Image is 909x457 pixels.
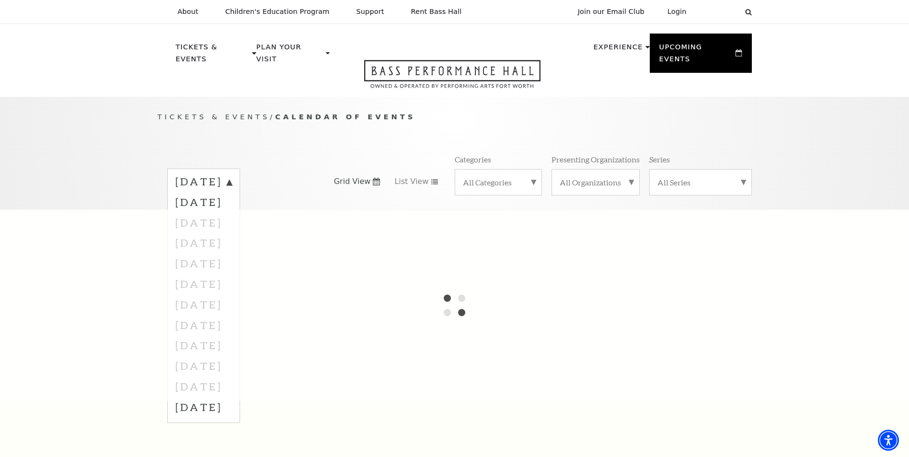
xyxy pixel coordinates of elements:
[463,177,534,187] label: All Categories
[657,177,744,187] label: All Series
[330,60,575,97] a: Open this option
[175,397,232,417] label: [DATE]
[552,154,640,164] p: Presenting Organizations
[256,41,323,70] p: Plan Your Visit
[334,176,371,187] span: Grid View
[175,174,232,192] label: [DATE]
[560,177,632,187] label: All Organizations
[455,154,491,164] p: Categories
[649,154,670,164] p: Series
[175,192,232,212] label: [DATE]
[158,113,270,121] span: Tickets & Events
[411,8,462,16] p: Rent Bass Hall
[275,113,415,121] span: Calendar of Events
[593,41,643,58] p: Experience
[357,8,384,16] p: Support
[178,8,198,16] p: About
[394,176,428,187] span: List View
[176,41,250,70] p: Tickets & Events
[158,111,752,123] p: /
[225,8,330,16] p: Children's Education Program
[878,430,899,451] div: Accessibility Menu
[702,7,736,16] select: Select:
[659,41,734,70] p: Upcoming Events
